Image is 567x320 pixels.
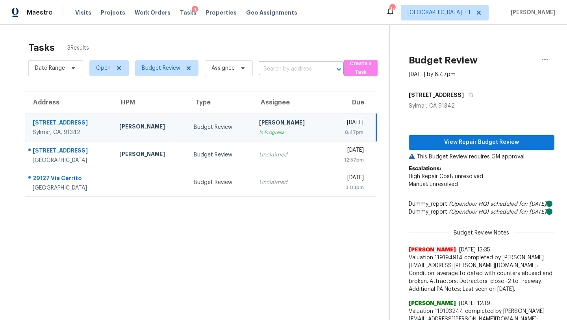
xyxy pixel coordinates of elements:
th: Due [327,91,376,113]
div: [PERSON_NAME] [119,150,181,160]
div: [PERSON_NAME] [119,123,181,132]
span: [DATE] 13:35 [459,247,490,253]
span: Maestro [27,9,53,17]
span: Budget Review [142,64,180,72]
span: [DATE] 12:19 [459,301,490,306]
h2: Tasks [28,44,55,52]
span: Budget Review Notes [449,229,514,237]
i: scheduled for: [DATE] [490,201,546,207]
span: Tasks [180,10,196,15]
div: [DATE] by 8:47pm [409,71,456,78]
div: 29127 Via Cerrito [33,174,107,184]
span: [PERSON_NAME] [409,300,456,307]
div: [STREET_ADDRESS] [33,147,107,156]
div: 17 [389,5,395,13]
h2: Budget Review [409,56,478,64]
button: Copy Address [464,88,474,102]
h5: [STREET_ADDRESS] [409,91,464,99]
div: 12:57pm [334,156,364,164]
i: (Opendoor HQ) [449,201,489,207]
span: Work Orders [135,9,170,17]
div: Unclaimed [259,151,321,159]
span: 3 Results [67,44,89,52]
div: Dummy_report [409,208,554,216]
div: [STREET_ADDRESS] [33,119,107,128]
div: Budget Review [194,179,246,186]
div: Sylmar, CA, 91342 [33,128,107,136]
button: View Repair Budget Review [409,135,554,150]
span: Open [96,64,111,72]
span: Properties [206,9,237,17]
button: Open [334,64,345,75]
span: Manual: unresolved [409,182,458,187]
span: Create a Task [348,59,374,77]
span: Visits [75,9,91,17]
th: Address [25,91,113,113]
div: 3:03pm [334,184,364,192]
div: [GEOGRAPHIC_DATA] [33,184,107,192]
div: Sylmar, CA 91342 [409,102,554,110]
p: This Budget Review requires GM approval [409,153,554,161]
div: [DATE] [334,174,364,184]
span: High Repair Cost: unresolved [409,174,483,179]
th: Type [187,91,253,113]
span: View Repair Budget Review [415,138,548,147]
div: [GEOGRAPHIC_DATA] [33,156,107,164]
th: HPM [113,91,187,113]
th: Assignee [253,91,327,113]
div: [PERSON_NAME] [259,119,321,128]
div: In Progress [259,128,321,136]
div: 1 [192,6,198,14]
div: [DATE] [334,146,364,156]
b: Escalations: [409,166,441,171]
i: scheduled for: [DATE] [490,209,546,215]
div: Budget Review [194,151,246,159]
span: Date Range [35,64,65,72]
div: [DATE] [334,119,363,128]
span: [PERSON_NAME] [409,246,456,254]
span: [PERSON_NAME] [508,9,555,17]
div: 8:47pm [334,128,363,136]
i: (Opendoor HQ) [449,209,489,215]
span: Projects [101,9,125,17]
span: Assignee [211,64,235,72]
span: Geo Assignments [246,9,297,17]
span: Valuation 119194914 completed by [PERSON_NAME][EMAIL_ADDRESS][PERSON_NAME][DOMAIN_NAME]: Conditio... [409,254,554,293]
div: Unclaimed [259,179,321,186]
button: Create a Task [344,60,378,76]
span: [GEOGRAPHIC_DATA] + 1 [408,9,471,17]
input: Search by address [259,63,322,75]
div: Dummy_report [409,200,554,208]
div: Budget Review [194,123,246,131]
